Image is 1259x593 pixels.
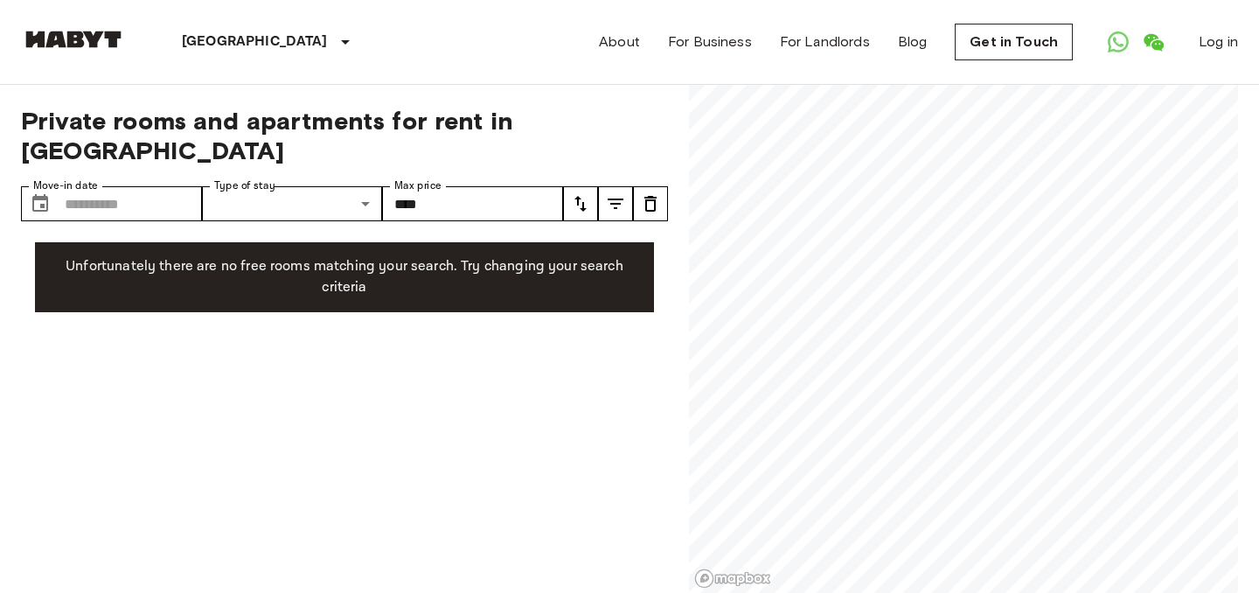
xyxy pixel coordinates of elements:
[668,31,752,52] a: For Business
[214,178,275,193] label: Type of stay
[1101,24,1136,59] a: Open WhatsApp
[21,106,668,165] span: Private rooms and apartments for rent in [GEOGRAPHIC_DATA]
[33,178,98,193] label: Move-in date
[694,569,771,589] a: Mapbox logo
[598,186,633,221] button: tune
[394,178,442,193] label: Max price
[898,31,928,52] a: Blog
[1199,31,1238,52] a: Log in
[563,186,598,221] button: tune
[21,31,126,48] img: Habyt
[49,256,640,298] p: Unfortunately there are no free rooms matching your search. Try changing your search criteria
[955,24,1073,60] a: Get in Touch
[633,186,668,221] button: tune
[599,31,640,52] a: About
[780,31,870,52] a: For Landlords
[1136,24,1171,59] a: Open WeChat
[23,186,58,221] button: Choose date
[182,31,328,52] p: [GEOGRAPHIC_DATA]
